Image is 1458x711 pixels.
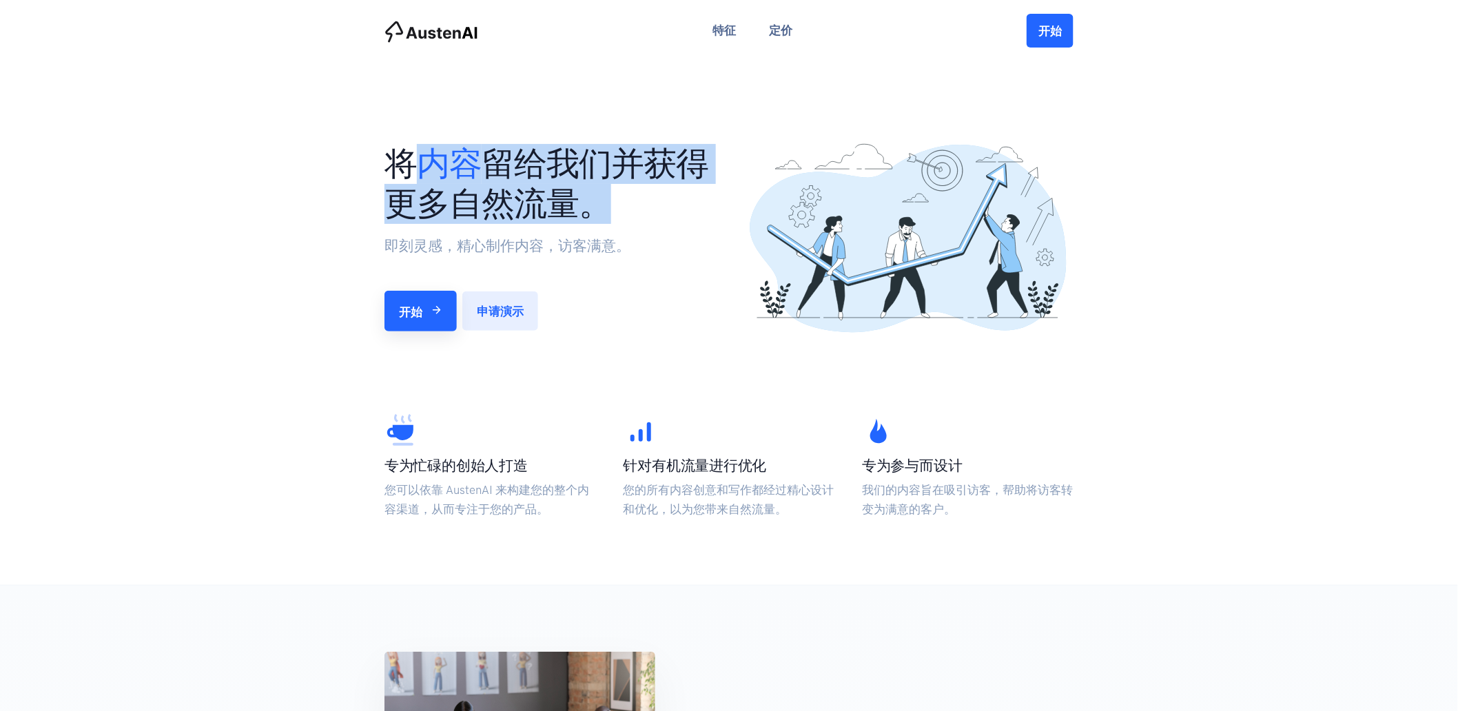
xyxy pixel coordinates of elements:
font: 您可以依靠 AustenAI 来构建您的整个内容渠道，从而专注于您的产品。 [384,483,589,515]
img: ... [743,127,1074,348]
font: 我们的内容旨在吸引访客，帮助将访客转变为满意的客户。 [862,483,1073,515]
a: 特征 [696,16,752,45]
a: 定价 [752,16,809,45]
a: 申请演示 [462,291,538,331]
font: 留给我们并获得更多自然流量。 [384,144,708,223]
font: 针对有机流量进行优化 [624,457,767,474]
font: 专为忙碌的创始人打造 [384,457,528,474]
a: 开始 [384,291,457,331]
img: AustenAI主页 [384,21,478,43]
font: 将 [384,144,417,183]
a: 开始 [1027,14,1074,48]
font: 开始 [1038,24,1062,38]
font: 内容 [417,144,482,183]
font: 申请演示 [477,305,524,318]
font: 即刻灵感，精心制作内容，访客满意。 [384,237,630,254]
font: 专为参与而设计 [862,457,963,474]
font: 特征 [712,23,736,37]
font: 定价 [769,23,792,37]
font: 开始 [399,305,422,319]
font: 您的所有内容创意和写作都经过精心设计和优化，以为您带来自然流量。 [624,483,834,515]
